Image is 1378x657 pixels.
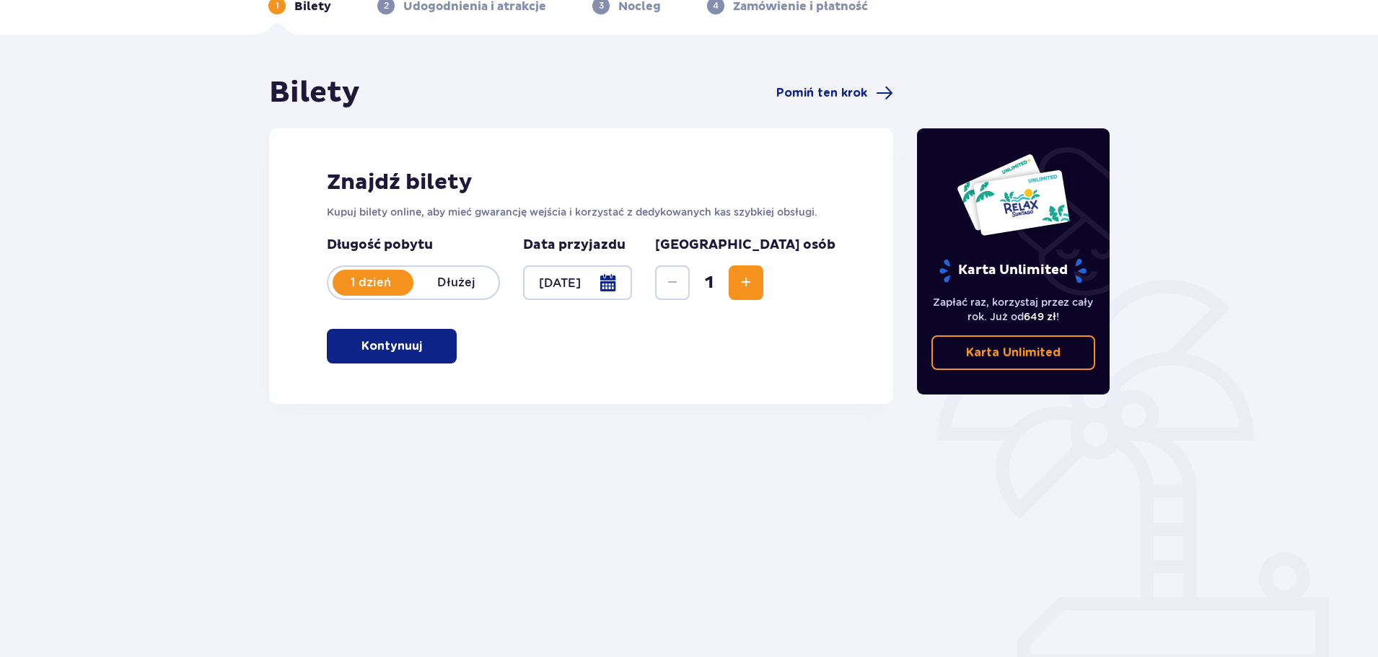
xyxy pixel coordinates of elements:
[655,265,690,300] button: Decrease
[966,345,1061,361] p: Karta Unlimited
[1024,311,1056,322] span: 649 zł
[523,237,626,254] p: Data przyjazdu
[327,329,457,363] button: Kontynuuj
[327,169,835,196] h2: Znajdź bilety
[729,265,763,300] button: Increase
[776,85,867,101] span: Pomiń ten krok
[328,275,413,291] p: 1 dzień
[413,275,499,291] p: Dłużej
[931,295,1096,324] p: Zapłać raz, korzystaj przez cały rok. Już od !
[327,205,835,219] p: Kupuj bilety online, aby mieć gwarancję wejścia i korzystać z dedykowanych kas szybkiej obsługi.
[655,237,835,254] p: [GEOGRAPHIC_DATA] osób
[327,237,500,254] p: Długość pobytu
[361,338,422,354] p: Kontynuuj
[269,75,360,111] h1: Bilety
[931,335,1096,370] a: Karta Unlimited
[693,272,726,294] span: 1
[938,258,1088,283] p: Karta Unlimited
[776,84,893,102] a: Pomiń ten krok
